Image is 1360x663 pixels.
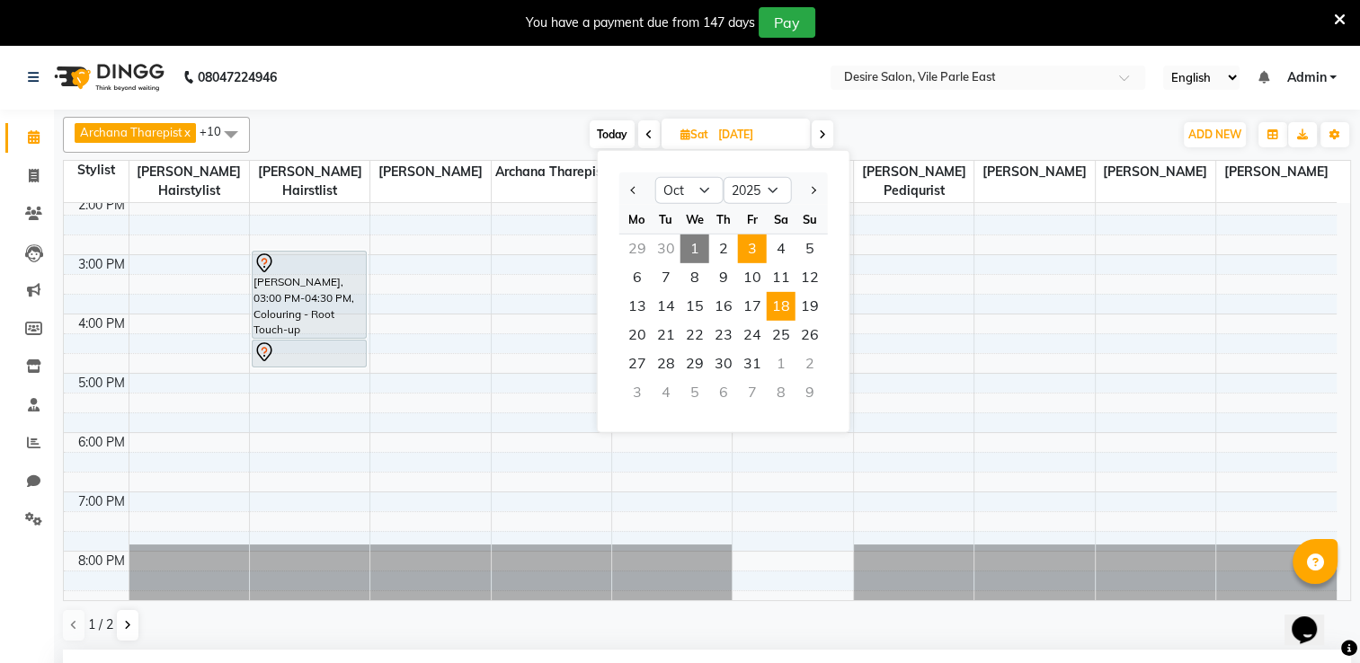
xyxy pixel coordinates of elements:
[623,321,652,349] div: Monday, October 20, 2025
[709,205,738,234] div: Th
[767,205,796,234] div: Sa
[738,263,767,292] span: 10
[655,177,724,204] select: Select month
[590,120,635,148] span: Today
[738,234,767,263] div: Friday, October 3, 2025
[680,321,709,349] span: 22
[75,196,129,215] div: 2:00 PM
[370,161,490,183] span: [PERSON_NAME]
[80,125,182,139] span: Archana Tharepist
[652,321,680,349] span: 21
[796,321,824,349] div: Sunday, October 26, 2025
[738,321,767,349] span: 24
[623,349,652,378] span: 27
[709,263,738,292] span: 9
[652,263,680,292] div: Tuesday, October 7, 2025
[724,177,792,204] select: Select year
[64,161,129,180] div: Stylist
[676,128,713,141] span: Sat
[767,263,796,292] span: 11
[75,433,129,452] div: 6:00 PM
[796,205,824,234] div: Su
[709,234,738,263] div: Thursday, October 2, 2025
[759,7,815,38] button: Pay
[680,205,709,234] div: We
[1284,591,1342,645] iframe: chat widget
[796,349,824,378] div: Sunday, November 2, 2025
[738,263,767,292] div: Friday, October 10, 2025
[253,340,366,367] div: [PERSON_NAME], 04:30 PM-05:00 PM, Threading - Eyebrow
[709,292,738,321] div: Thursday, October 16, 2025
[1188,128,1241,141] span: ADD NEW
[1216,161,1337,183] span: [PERSON_NAME]
[46,52,169,102] img: logo
[652,292,680,321] span: 14
[652,349,680,378] span: 28
[709,234,738,263] span: 2
[627,176,642,205] button: Previous month
[526,13,755,32] div: You have a payment due from 147 days
[680,292,709,321] div: Wednesday, October 15, 2025
[680,349,709,378] span: 29
[796,321,824,349] span: 26
[796,292,824,321] span: 19
[1184,122,1246,147] button: ADD NEW
[767,234,796,263] div: Saturday, October 4, 2025
[1286,68,1326,87] span: Admin
[738,234,767,263] span: 3
[623,292,652,321] div: Monday, October 13, 2025
[767,292,796,321] span: 18
[974,161,1094,183] span: [PERSON_NAME]
[88,615,113,634] span: 1 / 2
[680,321,709,349] div: Wednesday, October 22, 2025
[709,321,738,349] div: Thursday, October 23, 2025
[680,263,709,292] span: 8
[767,349,796,378] div: Saturday, November 1, 2025
[796,378,824,407] div: Sunday, November 9, 2025
[623,205,652,234] div: Mo
[623,349,652,378] div: Monday, October 27, 2025
[253,252,366,338] div: [PERSON_NAME], 03:00 PM-04:30 PM, Colouring - Root Touch-up
[738,292,767,321] div: Friday, October 17, 2025
[198,52,277,102] b: 08047224946
[767,292,796,321] div: Saturday, October 18, 2025
[680,349,709,378] div: Wednesday, October 29, 2025
[652,321,680,349] div: Tuesday, October 21, 2025
[652,263,680,292] span: 7
[75,255,129,274] div: 3:00 PM
[680,263,709,292] div: Wednesday, October 8, 2025
[250,161,369,202] span: [PERSON_NAME] Hairstlist
[738,349,767,378] span: 31
[804,176,820,205] button: Next month
[796,263,824,292] div: Sunday, October 12, 2025
[680,234,709,263] span: 1
[680,378,709,407] div: Wednesday, November 5, 2025
[652,349,680,378] div: Tuesday, October 28, 2025
[623,263,652,292] span: 6
[709,263,738,292] div: Thursday, October 9, 2025
[652,292,680,321] div: Tuesday, October 14, 2025
[75,314,129,333] div: 4:00 PM
[767,378,796,407] div: Saturday, November 8, 2025
[709,292,738,321] span: 16
[709,378,738,407] div: Thursday, November 6, 2025
[738,321,767,349] div: Friday, October 24, 2025
[713,121,803,148] input: 2025-10-18
[623,292,652,321] span: 13
[129,161,249,202] span: [PERSON_NAME] Hairstylist
[623,378,652,407] div: Monday, November 3, 2025
[796,234,824,263] span: 5
[75,552,129,570] div: 8:00 PM
[767,263,796,292] div: Saturday, October 11, 2025
[796,292,824,321] div: Sunday, October 19, 2025
[709,349,738,378] div: Thursday, October 30, 2025
[1096,161,1215,183] span: [PERSON_NAME]
[709,321,738,349] span: 23
[854,161,973,202] span: [PERSON_NAME] Pediqurist
[767,234,796,263] span: 4
[796,234,824,263] div: Sunday, October 5, 2025
[738,349,767,378] div: Friday, October 31, 2025
[200,124,235,138] span: +10
[796,263,824,292] span: 12
[182,125,191,139] a: x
